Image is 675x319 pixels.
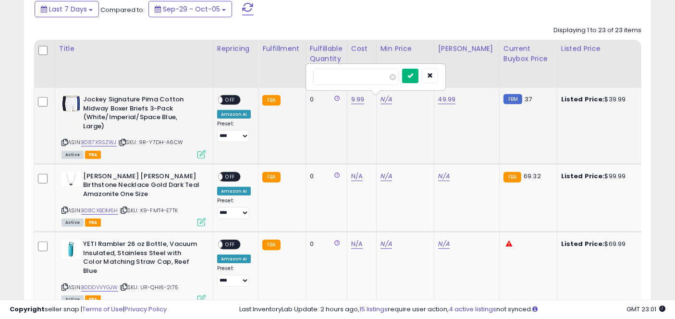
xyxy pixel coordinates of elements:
[449,305,496,314] a: 4 active listings
[561,44,644,54] div: Listed Price
[61,219,84,227] span: All listings currently available for purchase on Amazon
[351,44,372,54] div: Cost
[503,172,521,183] small: FBA
[61,95,81,112] img: 31VrJZR5I6L._SL40_.jpg
[359,305,388,314] a: 15 listings
[82,305,123,314] a: Terms of Use
[380,172,392,181] a: N/A
[351,95,365,104] a: 9.99
[85,151,101,159] span: FBA
[81,138,117,147] a: B087X9SZWJ
[380,44,430,54] div: Min Price
[524,172,541,181] span: 69.32
[61,95,206,158] div: ASIN:
[222,172,238,181] span: OFF
[118,138,183,146] span: | SKU: 9R-Y7DH-A6CW
[561,95,641,104] div: $39.99
[83,240,200,278] b: YETI Rambler 26 oz Bottle, Vacuum Insulated, Stainless Steel with Color Matching Straw Cap, Reef ...
[61,240,81,259] img: 31Ru5YvOxrL._SL40_.jpg
[561,239,605,248] b: Listed Price:
[217,187,251,196] div: Amazon AI
[61,172,81,186] img: 31yIpbAbWSL._SL40_.jpg
[561,95,605,104] b: Listed Price:
[10,305,167,314] div: seller snap | |
[217,121,251,142] div: Preset:
[503,94,522,104] small: FBM
[124,305,167,314] a: Privacy Policy
[61,172,206,225] div: ASIN:
[262,172,280,183] small: FBA
[148,1,232,17] button: Sep-29 - Oct-05
[239,305,665,314] div: Last InventoryLab Update: 2 hours ago, require user action, not synced.
[120,207,178,214] span: | SKU: K9-FMT4-E7TK
[61,151,84,159] span: All listings currently available for purchase on Amazon
[10,305,45,314] strong: Copyright
[438,95,456,104] a: 49.99
[525,95,532,104] span: 37
[59,44,209,54] div: Title
[380,95,392,104] a: N/A
[83,95,200,133] b: Jockey Signature Pima Cotton Midway Boxer Briefs 3-Pack (White/Imperial/Space Blue, Large)
[262,95,280,106] small: FBA
[262,44,301,54] div: Fulfillment
[561,240,641,248] div: $69.99
[310,172,340,181] div: 0
[626,305,665,314] span: 2025-10-13 23:01 GMT
[85,219,101,227] span: FBA
[49,4,87,14] span: Last 7 Days
[351,239,363,249] a: N/A
[120,283,178,291] span: | SKU: UR-QHI6-2I75
[438,44,495,54] div: [PERSON_NAME]
[81,207,118,215] a: B08CXBDM5H
[217,44,254,54] div: Repricing
[561,172,641,181] div: $99.99
[438,172,450,181] a: N/A
[83,172,200,201] b: [PERSON_NAME] [PERSON_NAME] Birthstone Necklace Gold Dark Teal Amazonite One Size
[217,110,251,119] div: Amazon AI
[351,172,363,181] a: N/A
[503,44,553,64] div: Current Buybox Price
[217,265,251,286] div: Preset:
[553,26,641,35] div: Displaying 1 to 23 of 23 items
[81,283,118,292] a: B0DDVVYGJW
[438,239,450,249] a: N/A
[380,239,392,249] a: N/A
[561,172,605,181] b: Listed Price:
[35,1,99,17] button: Last 7 Days
[217,197,251,219] div: Preset:
[222,241,238,249] span: OFF
[217,255,251,263] div: Amazon AI
[222,96,238,104] span: OFF
[163,4,220,14] span: Sep-29 - Oct-05
[100,5,145,14] span: Compared to:
[310,95,340,104] div: 0
[310,44,343,64] div: Fulfillable Quantity
[262,240,280,250] small: FBA
[310,240,340,248] div: 0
